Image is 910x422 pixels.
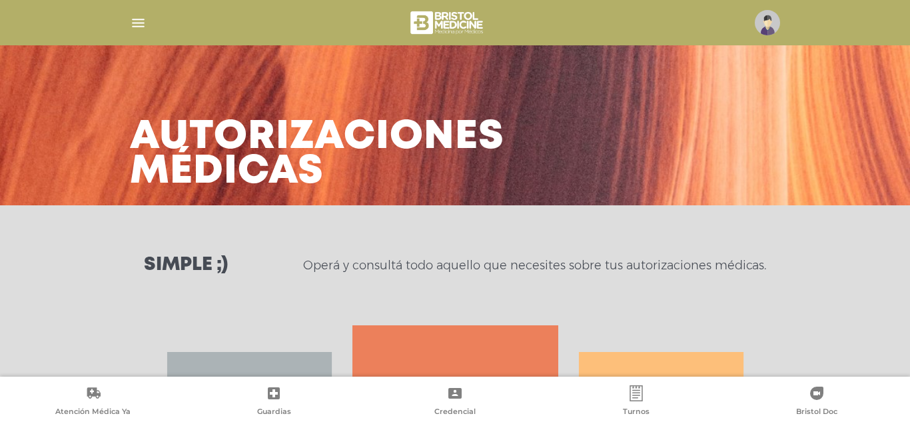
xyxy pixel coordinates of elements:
a: Credencial [364,385,546,419]
p: Operá y consultá todo aquello que necesites sobre tus autorizaciones médicas. [303,257,766,273]
img: profile-placeholder.svg [755,10,780,35]
span: Bristol Doc [796,407,837,419]
span: Credencial [434,407,476,419]
img: bristol-medicine-blanco.png [408,7,488,39]
a: Bristol Doc [726,385,907,419]
span: Guardias [257,407,291,419]
span: Atención Médica Ya [55,407,131,419]
a: Guardias [184,385,365,419]
a: Atención Médica Ya [3,385,184,419]
h3: Simple ;) [144,256,228,275]
img: Cober_menu-lines-white.svg [130,15,147,31]
h3: Autorizaciones médicas [130,120,504,189]
span: Turnos [623,407,650,419]
a: Turnos [546,385,727,419]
